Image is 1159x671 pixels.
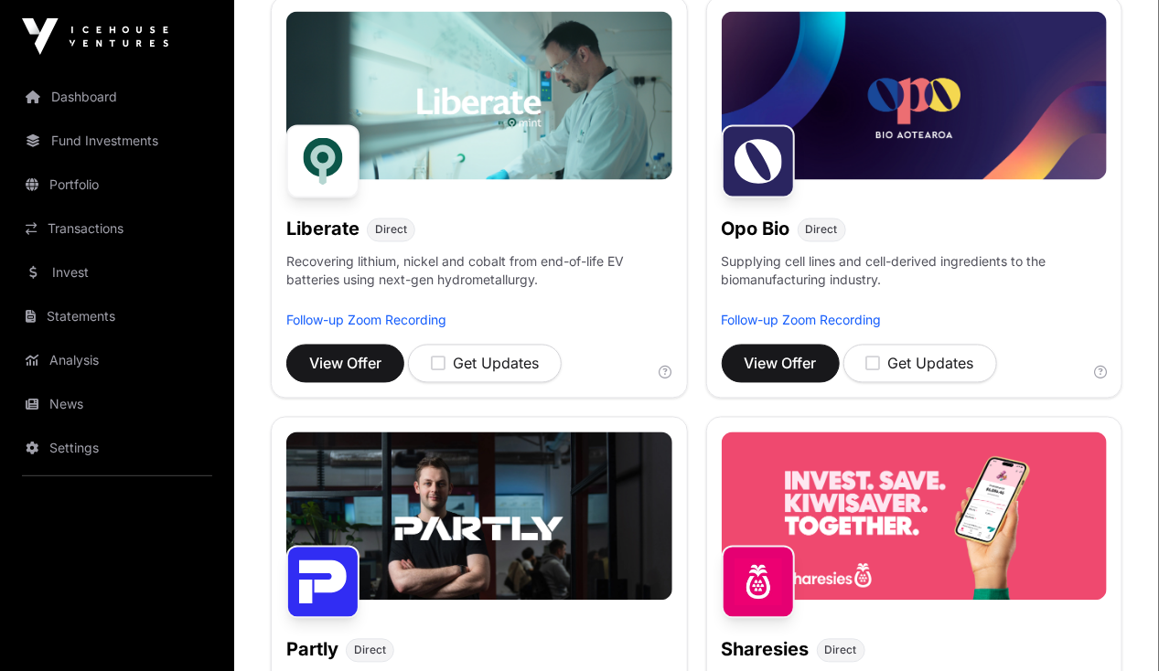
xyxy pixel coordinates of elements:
[806,223,838,238] span: Direct
[722,313,882,328] a: Follow-up Zoom Recording
[722,12,1108,180] img: Opo-Bio-Banner.jpg
[431,353,539,375] div: Get Updates
[843,345,997,383] button: Get Updates
[286,125,360,198] img: Liberate
[722,546,795,619] img: Sharesies
[722,125,795,198] img: Opo Bio
[15,121,220,161] a: Fund Investments
[1068,583,1159,671] iframe: Chat Widget
[15,77,220,117] a: Dashboard
[15,208,220,249] a: Transactions
[722,345,840,383] button: View Offer
[722,253,1108,290] p: Supplying cell lines and cell-derived ingredients to the biomanufacturing industry.
[375,223,407,238] span: Direct
[866,353,974,375] div: Get Updates
[15,165,220,205] a: Portfolio
[286,546,360,619] img: Partly
[286,253,672,312] p: Recovering lithium, nickel and cobalt from end-of-life EV batteries using next-gen hydrometallurgy.
[722,637,810,663] h1: Sharesies
[722,432,1108,601] img: Sharesies-Banner.jpg
[15,340,220,380] a: Analysis
[825,644,857,658] span: Direct
[15,428,220,468] a: Settings
[745,353,817,375] span: View Offer
[309,353,381,375] span: View Offer
[15,252,220,293] a: Invest
[286,12,672,180] img: Liberate-Banner.jpg
[15,384,220,424] a: News
[286,217,360,242] h1: Liberate
[408,345,562,383] button: Get Updates
[354,644,386,658] span: Direct
[15,296,220,336] a: Statements
[286,313,446,328] a: Follow-up Zoom Recording
[722,217,790,242] h1: Opo Bio
[22,18,168,55] img: Icehouse Ventures Logo
[286,637,338,663] h1: Partly
[286,432,672,601] img: Partly-Banner.jpg
[286,345,404,383] button: View Offer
